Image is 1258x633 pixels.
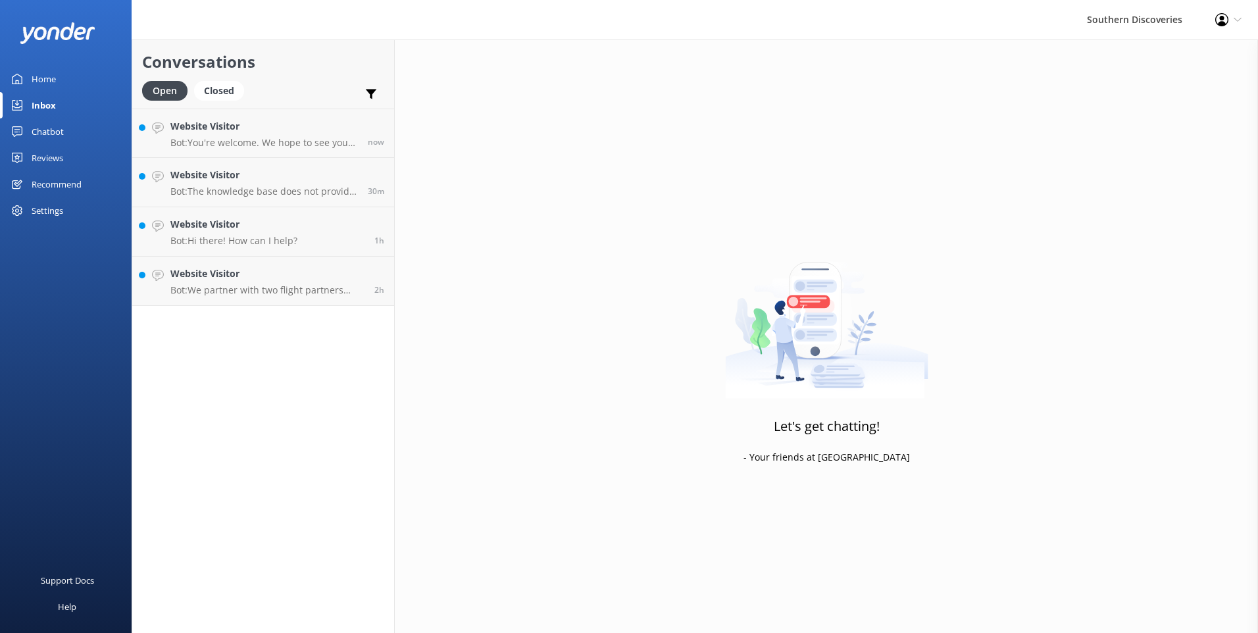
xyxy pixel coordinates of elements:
span: Sep 27 2025 04:52pm (UTC +12:00) Pacific/Auckland [368,186,384,197]
h4: Website Visitor [170,119,358,134]
h4: Website Visitor [170,217,297,232]
h4: Website Visitor [170,168,358,182]
a: Open [142,83,194,97]
p: Bot: The knowledge base does not provide specific information about the current requirement for s... [170,186,358,197]
h3: Let's get chatting! [774,416,880,437]
div: Settings [32,197,63,224]
div: Help [58,594,76,620]
p: Bot: We partner with two flight partners based in [GEOGRAPHIC_DATA] for the Fly/Cruise/Fly experi... [170,284,365,296]
img: artwork of a man stealing a conversation from at giant smartphone [725,234,928,399]
a: Website VisitorBot:We partner with two flight partners based in [GEOGRAPHIC_DATA] for the Fly/Cru... [132,257,394,306]
p: Bot: Hi there! How can I help? [170,235,297,247]
div: Recommend [32,171,82,197]
a: Website VisitorBot:Hi there! How can I help?1h [132,207,394,257]
span: Sep 27 2025 02:28pm (UTC +12:00) Pacific/Auckland [374,284,384,295]
a: Closed [194,83,251,97]
p: Bot: You're welcome. We hope to see you at Southern Discoveries soon! [170,137,358,149]
div: Closed [194,81,244,101]
div: Reviews [32,145,63,171]
span: Sep 27 2025 05:21pm (UTC +12:00) Pacific/Auckland [368,136,384,147]
div: Support Docs [41,567,94,594]
div: Inbox [32,92,56,118]
a: Website VisitorBot:The knowledge base does not provide specific information about the current req... [132,158,394,207]
h2: Conversations [142,49,384,74]
p: - Your friends at [GEOGRAPHIC_DATA] [743,450,910,465]
a: Website VisitorBot:You're welcome. We hope to see you at Southern Discoveries soon!now [132,109,394,158]
div: Chatbot [32,118,64,145]
img: yonder-white-logo.png [20,22,95,44]
span: Sep 27 2025 03:39pm (UTC +12:00) Pacific/Auckland [374,235,384,246]
div: Home [32,66,56,92]
h4: Website Visitor [170,266,365,281]
div: Open [142,81,188,101]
